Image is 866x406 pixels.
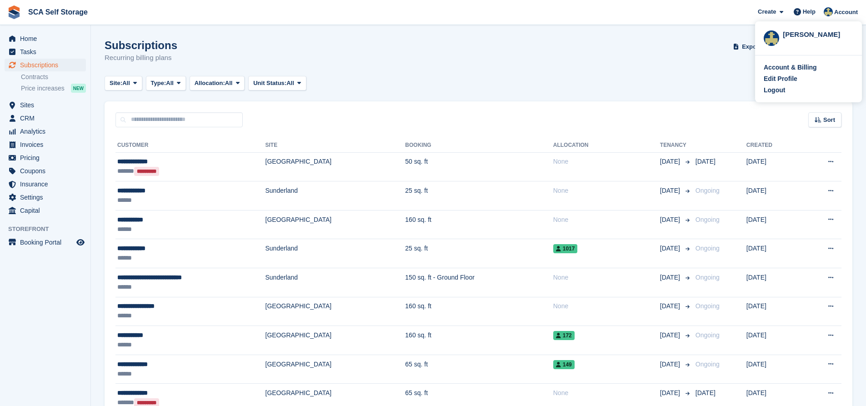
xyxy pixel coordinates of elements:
[75,237,86,248] a: Preview store
[105,53,177,63] p: Recurring billing plans
[20,178,75,190] span: Insurance
[746,138,801,153] th: Created
[660,215,682,225] span: [DATE]
[20,99,75,111] span: Sites
[746,297,801,326] td: [DATE]
[553,186,660,195] div: None
[553,360,575,369] span: 149
[286,79,294,88] span: All
[553,215,660,225] div: None
[190,76,245,91] button: Allocation: All
[71,84,86,93] div: NEW
[764,85,853,95] a: Logout
[5,59,86,71] a: menu
[25,5,91,20] a: SCA Self Storage
[553,301,660,311] div: None
[553,331,575,340] span: 172
[660,244,682,253] span: [DATE]
[823,115,835,125] span: Sort
[20,112,75,125] span: CRM
[742,42,761,51] span: Export
[20,125,75,138] span: Analytics
[21,83,86,93] a: Price increases NEW
[20,204,75,217] span: Capital
[5,99,86,111] a: menu
[225,79,233,88] span: All
[660,331,682,340] span: [DATE]
[553,273,660,282] div: None
[696,302,720,310] span: Ongoing
[405,138,553,153] th: Booking
[195,79,225,88] span: Allocation:
[20,59,75,71] span: Subscriptions
[746,326,801,355] td: [DATE]
[405,239,553,268] td: 25 sq. ft
[5,45,86,58] a: menu
[265,210,405,239] td: [GEOGRAPHIC_DATA]
[746,152,801,181] td: [DATE]
[405,268,553,297] td: 150 sq. ft - Ground Floor
[265,326,405,355] td: [GEOGRAPHIC_DATA]
[253,79,286,88] span: Unit Status:
[5,191,86,204] a: menu
[696,216,720,223] span: Ongoing
[803,7,816,16] span: Help
[553,244,578,253] span: 1017
[265,181,405,211] td: Sunderland
[405,210,553,239] td: 160 sq. ft
[696,187,720,194] span: Ongoing
[5,151,86,164] a: menu
[553,157,660,166] div: None
[105,76,142,91] button: Site: All
[660,301,682,311] span: [DATE]
[5,204,86,217] a: menu
[265,152,405,181] td: [GEOGRAPHIC_DATA]
[5,138,86,151] a: menu
[405,297,553,326] td: 160 sq. ft
[20,165,75,177] span: Coupons
[21,73,86,81] a: Contracts
[8,225,90,234] span: Storefront
[21,84,65,93] span: Price increases
[5,32,86,45] a: menu
[110,79,122,88] span: Site:
[764,30,779,46] img: Bethany Bloodworth
[405,326,553,355] td: 160 sq. ft
[696,274,720,281] span: Ongoing
[764,63,817,72] div: Account & Billing
[5,112,86,125] a: menu
[696,389,716,396] span: [DATE]
[731,39,771,54] button: Export
[151,79,166,88] span: Type:
[746,210,801,239] td: [DATE]
[115,138,265,153] th: Customer
[660,186,682,195] span: [DATE]
[660,273,682,282] span: [DATE]
[758,7,776,16] span: Create
[696,361,720,368] span: Ongoing
[105,39,177,51] h1: Subscriptions
[20,32,75,45] span: Home
[764,85,785,95] div: Logout
[20,151,75,164] span: Pricing
[553,138,660,153] th: Allocation
[265,138,405,153] th: Site
[5,125,86,138] a: menu
[696,158,716,165] span: [DATE]
[5,178,86,190] a: menu
[265,297,405,326] td: [GEOGRAPHIC_DATA]
[660,360,682,369] span: [DATE]
[764,63,853,72] a: Account & Billing
[746,355,801,384] td: [DATE]
[696,245,720,252] span: Ongoing
[405,181,553,211] td: 25 sq. ft
[746,239,801,268] td: [DATE]
[746,181,801,211] td: [DATE]
[553,388,660,398] div: None
[20,236,75,249] span: Booking Portal
[824,7,833,16] img: Bethany Bloodworth
[660,388,682,398] span: [DATE]
[746,268,801,297] td: [DATE]
[20,191,75,204] span: Settings
[834,8,858,17] span: Account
